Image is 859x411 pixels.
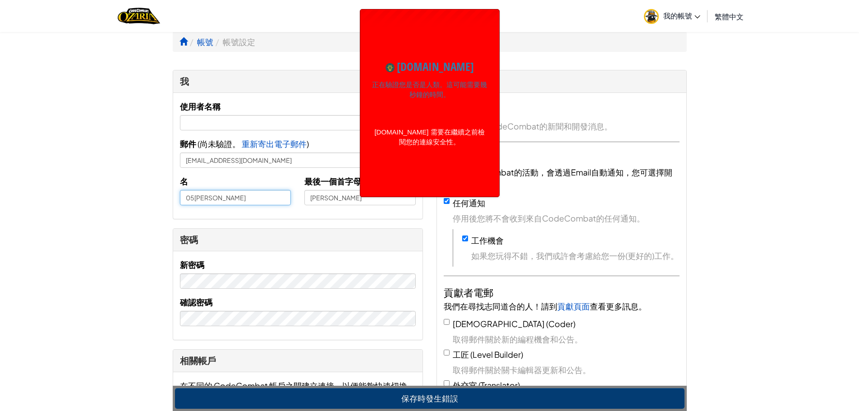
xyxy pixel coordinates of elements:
label: 工作機會 [471,235,504,245]
h4: 貢獻者電郵 [444,285,680,300]
span: 重新寄出電子郵件 [242,139,307,149]
span: 繁體中文 [715,12,744,21]
a: Ozaria by CodeCombat logo [118,7,160,25]
span: [DEMOGRAPHIC_DATA] [453,319,545,329]
div: 相關帳戶 [180,354,416,367]
span: (Coder) [546,319,575,329]
span: ( [196,139,200,149]
img: Home [118,7,160,25]
a: 我的課程 [380,4,426,28]
div: [DOMAIN_NAME] 需要在繼續之前檢閱您的連線安全性。 [372,127,488,148]
a: 我的帳號 [639,2,705,30]
button: 保存時發生錯誤 [175,388,684,409]
a: 貢獻頁面 [557,301,590,311]
label: 最後一個首字母 [304,175,361,188]
span: 取得郵件關於關卡編輯器更新和公告。 [453,363,680,376]
div: 我 [180,75,416,88]
li: 帳號設定 [213,35,255,48]
a: 帳號 [197,37,213,47]
span: 我們在尋找志同道合的人！請到 [444,301,557,311]
label: 確認密碼 [180,296,212,309]
span: 查看更多訊息。 [590,301,647,311]
a: 繁體中文 [710,4,748,28]
span: 外交官 [453,380,477,390]
label: 任何通知 [453,198,485,208]
span: ) [307,139,309,149]
div: 郵件 [444,75,680,88]
span: 我的帳號 [663,11,700,20]
label: 新密碼 [180,258,204,271]
span: 如果您玩得不錯，我們或許會考慮給您一份(更好的)工作。 [471,249,680,262]
h1: [DOMAIN_NAME] [372,58,488,75]
div: 密碼 [180,233,416,246]
span: 您在CodeCombat的活動，會透過Email自動通知，您可選擇開啟或關閉。 [444,167,672,190]
span: (Level Builder) [470,349,523,360]
span: 工匠 [453,349,469,360]
label: 名 [180,175,188,188]
span: 郵件 [180,139,196,149]
span: 停用後您將不會收到來自CodeCombat的任何通知。 [453,212,680,225]
span: 取得郵件關於新的編程機會和公告。 [453,332,680,346]
span: (Translator) [478,380,520,390]
label: 使用者名稱 [180,100,220,113]
span: 接收關於CodeCombat的新聞和開發消息。 [453,120,680,133]
img: avatar [644,9,659,24]
span: 尚未驗證。 [200,139,242,149]
p: 正在驗證您是否是人類。這可能需要幾秒鐘的時間。 [372,80,488,100]
h4: 通知 [444,151,680,166]
img: www.ozaria.com 的圖示 [386,63,395,72]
